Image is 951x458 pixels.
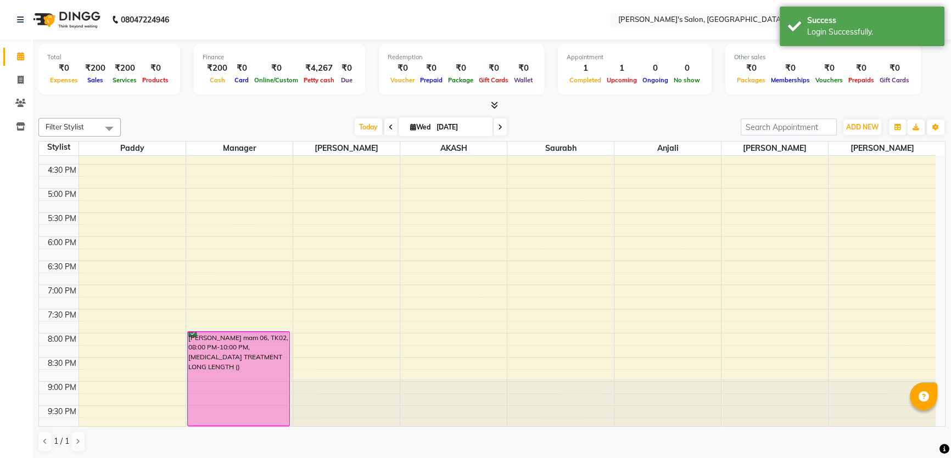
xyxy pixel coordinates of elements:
[567,53,703,62] div: Appointment
[337,62,356,75] div: ₹0
[877,76,912,84] span: Gift Cards
[476,62,511,75] div: ₹0
[46,285,79,297] div: 7:00 PM
[39,142,79,153] div: Stylist
[79,142,186,155] span: Paddy
[829,142,936,155] span: [PERSON_NAME]
[445,76,476,84] span: Package
[640,76,671,84] span: Ongoing
[251,62,301,75] div: ₹0
[46,382,79,393] div: 9:00 PM
[46,122,84,131] span: Filter Stylist
[813,76,846,84] span: Vouchers
[293,142,400,155] span: [PERSON_NAME]
[813,62,846,75] div: ₹0
[511,76,535,84] span: Wallet
[47,62,81,75] div: ₹0
[186,142,293,155] span: Manager
[388,62,417,75] div: ₹0
[768,62,813,75] div: ₹0
[251,76,301,84] span: Online/Custom
[46,213,79,224] div: 5:30 PM
[476,76,511,84] span: Gift Cards
[110,62,139,75] div: ₹200
[417,62,445,75] div: ₹0
[734,62,768,75] div: ₹0
[846,62,877,75] div: ₹0
[54,436,69,447] span: 1 / 1
[46,261,79,273] div: 6:30 PM
[203,62,232,75] div: ₹200
[46,237,79,248] div: 6:00 PM
[417,76,445,84] span: Prepaid
[807,26,936,38] div: Login Successfully.
[843,120,881,135] button: ADD NEW
[807,15,936,26] div: Success
[388,53,535,62] div: Redemption
[507,142,614,155] span: Saurabh
[46,333,79,345] div: 8:00 PM
[604,62,640,75] div: 1
[46,406,79,417] div: 9:30 PM
[207,76,228,84] span: Cash
[567,76,604,84] span: Completed
[614,142,721,155] span: Anjali
[232,76,251,84] span: Card
[139,76,171,84] span: Products
[46,358,79,369] div: 8:30 PM
[46,309,79,321] div: 7:30 PM
[338,76,355,84] span: Due
[671,62,703,75] div: 0
[407,123,433,131] span: Wed
[433,119,488,135] input: 2025-09-03
[388,76,417,84] span: Voucher
[47,76,81,84] span: Expenses
[511,62,535,75] div: ₹0
[604,76,640,84] span: Upcoming
[671,76,703,84] span: No show
[203,53,356,62] div: Finance
[121,4,169,35] b: 08047224946
[846,76,877,84] span: Prepaids
[46,165,79,176] div: 4:30 PM
[640,62,671,75] div: 0
[81,62,110,75] div: ₹200
[139,62,171,75] div: ₹0
[28,4,103,35] img: logo
[567,62,604,75] div: 1
[768,76,813,84] span: Memberships
[301,62,337,75] div: ₹4,267
[734,76,768,84] span: Packages
[110,76,139,84] span: Services
[400,142,507,155] span: AKASH
[741,118,837,135] input: Search Appointment
[721,142,828,155] span: [PERSON_NAME]
[47,53,171,62] div: Total
[445,62,476,75] div: ₹0
[85,76,106,84] span: Sales
[355,118,382,135] span: Today
[877,62,912,75] div: ₹0
[188,332,289,426] div: [PERSON_NAME] mam 06, TK02, 08:00 PM-10:00 PM, [MEDICAL_DATA] TREATMENT LONG LENGTH ()
[846,123,879,131] span: ADD NEW
[301,76,337,84] span: Petty cash
[734,53,912,62] div: Other sales
[232,62,251,75] div: ₹0
[46,189,79,200] div: 5:00 PM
